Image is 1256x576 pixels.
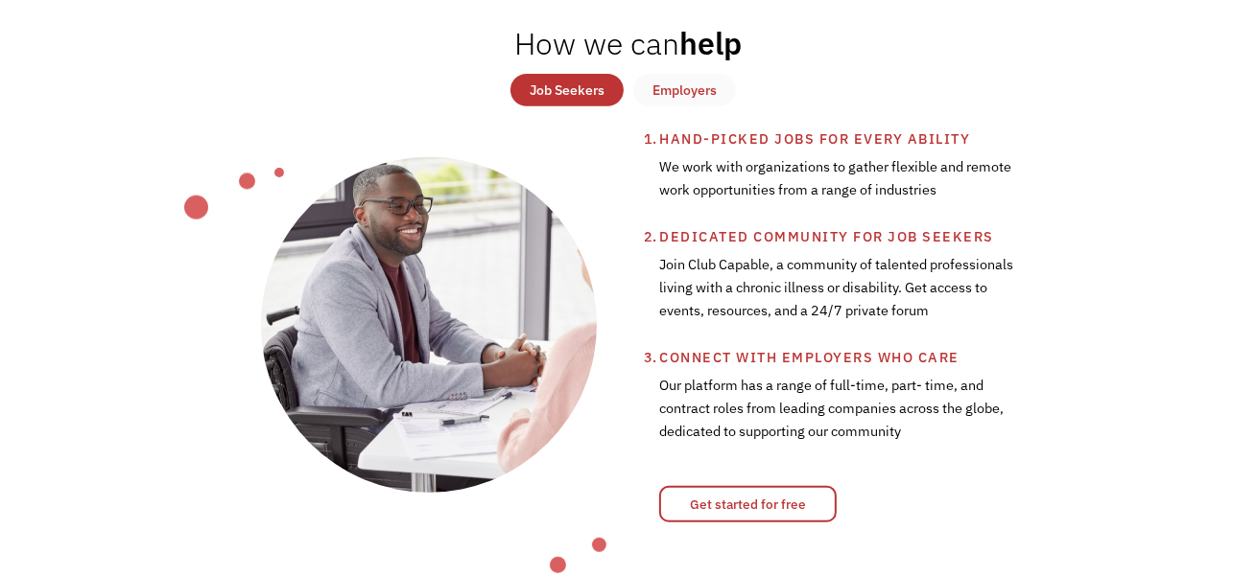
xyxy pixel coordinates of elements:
div: We work with organizations to gather flexible and remote work opportunities from a range of indus... [659,150,1017,225]
div: Employers [652,79,717,102]
div: Our platform has a range of full-time, part- time, and contract roles from leading companies acro... [659,369,1017,467]
div: Connect with employers who care [659,346,1170,369]
a: Get started for free [659,486,837,522]
span: How we can [514,23,679,63]
div: Hand-picked jobs for every ability [659,127,1170,150]
div: Dedicated community for job seekers [659,225,1170,248]
div: Join Club Capable, a community of talented professionals living with a chronic illness or disabil... [659,248,1017,346]
div: Job Seekers [530,79,604,102]
h2: help [514,24,742,62]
